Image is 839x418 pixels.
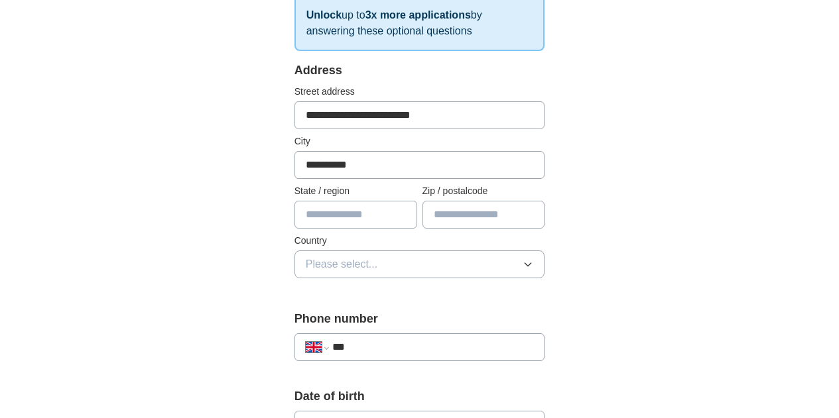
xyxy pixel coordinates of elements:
span: Please select... [306,256,378,272]
label: State / region [294,184,417,198]
button: Please select... [294,250,545,278]
strong: 3x more applications [365,9,471,21]
label: Zip / postalcode [422,184,545,198]
label: Phone number [294,310,545,328]
label: Date of birth [294,388,545,405]
strong: Unlock [306,9,342,21]
label: Country [294,234,545,248]
label: City [294,134,545,148]
label: Street address [294,85,545,99]
div: Address [294,62,545,79]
